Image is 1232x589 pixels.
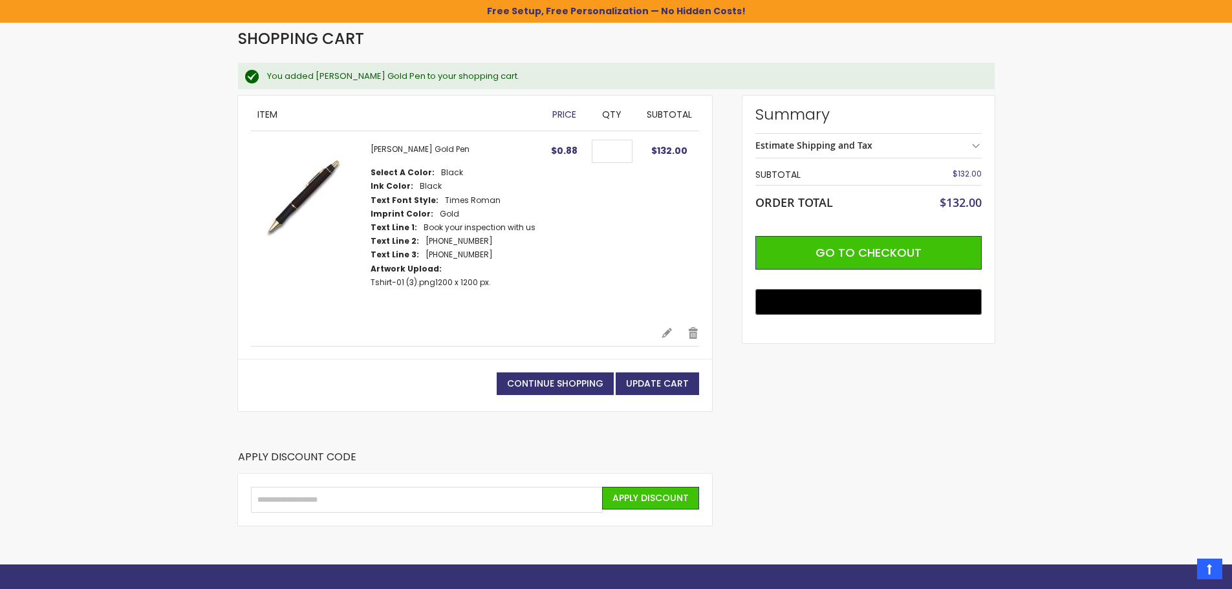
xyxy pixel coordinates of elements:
dd: Gold [440,209,459,219]
dd: Black [420,181,442,191]
span: Subtotal [647,108,692,121]
dt: Text Line 3 [371,250,419,260]
span: $132.00 [651,144,687,157]
dd: [PHONE_NUMBER] [426,236,493,246]
span: Item [257,108,277,121]
span: Continue Shopping [507,377,603,390]
button: Buy with GPay [755,289,982,315]
strong: Summary [755,104,982,125]
img: Barton Gold-Black [251,144,358,251]
dd: 1200 x 1200 px. [371,277,491,288]
dd: Times Roman [445,195,501,206]
span: $132.00 [953,168,982,179]
dt: Text Font Style [371,195,438,206]
button: Go to Checkout [755,236,982,270]
span: Update Cart [626,377,689,390]
dt: Select A Color [371,167,435,178]
dd: [PHONE_NUMBER] [426,250,493,260]
span: Apply Discount [612,491,689,504]
button: Update Cart [616,372,699,395]
dd: Book your inspection with us [424,222,535,233]
span: Qty [602,108,621,121]
a: Tshirt-01 (3).png [371,277,435,288]
dd: Black [441,167,463,178]
span: Price [552,108,576,121]
span: $0.88 [551,144,578,157]
strong: Estimate Shipping and Tax [755,139,872,151]
dt: Text Line 2 [371,236,419,246]
dt: Text Line 1 [371,222,417,233]
a: [PERSON_NAME] Gold Pen [371,144,470,155]
span: Go to Checkout [816,244,922,261]
dt: Artwork Upload [371,264,442,274]
span: $132.00 [940,195,982,210]
div: You added [PERSON_NAME] Gold Pen to your shopping cart. [267,70,982,82]
span: Shopping Cart [238,28,364,49]
dt: Imprint Color [371,209,433,219]
a: Continue Shopping [497,372,614,395]
a: Top [1197,559,1222,579]
th: Subtotal [755,165,906,185]
a: Barton Gold-Black [251,144,371,314]
dt: Ink Color [371,181,413,191]
strong: Order Total [755,193,833,210]
strong: Apply Discount Code [238,450,356,474]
